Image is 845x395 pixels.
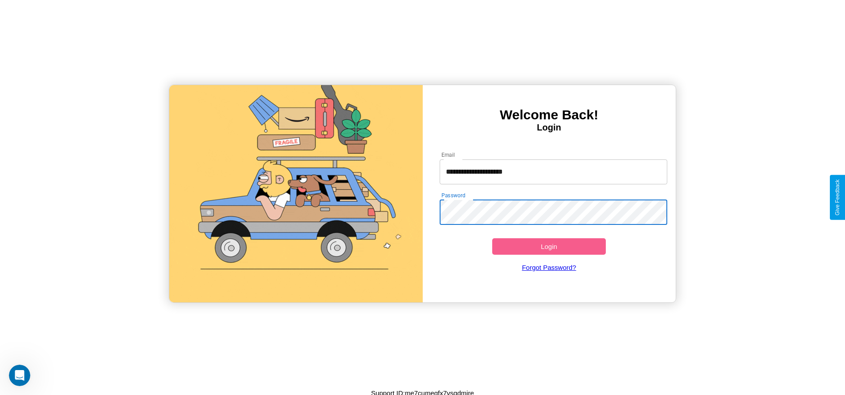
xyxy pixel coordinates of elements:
button: Login [492,238,606,255]
a: Forgot Password? [435,255,663,280]
label: Email [441,151,455,159]
iframe: Intercom live chat [9,365,30,386]
h4: Login [423,122,676,133]
img: gif [169,85,422,302]
label: Password [441,191,465,199]
h3: Welcome Back! [423,107,676,122]
div: Give Feedback [834,179,841,216]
